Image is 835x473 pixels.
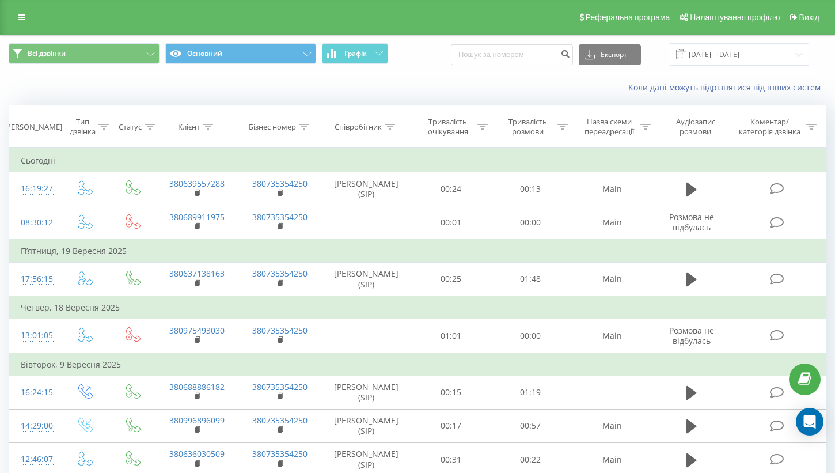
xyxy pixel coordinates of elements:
[178,122,200,132] div: Клієнт
[664,117,727,137] div: Аудіозапис розмови
[571,262,654,296] td: Main
[411,172,491,206] td: 00:24
[9,353,826,376] td: Вівторок, 9 Вересня 2025
[411,262,491,296] td: 00:25
[4,122,62,132] div: [PERSON_NAME]
[422,117,475,137] div: Тривалість очікування
[21,381,48,404] div: 16:24:15
[252,325,308,336] a: 380735354250
[169,415,225,426] a: 380996896099
[736,117,803,137] div: Коментар/категорія дзвінка
[451,44,573,65] input: Пошук за номером
[322,262,411,296] td: [PERSON_NAME] (SIP)
[21,415,48,437] div: 14:29:00
[501,117,555,137] div: Тривалість розмови
[796,408,823,436] div: Open Intercom Messenger
[491,319,571,353] td: 00:00
[9,43,160,64] button: Всі дзвінки
[252,268,308,279] a: 380735354250
[169,381,225,392] a: 380688886182
[169,178,225,189] a: 380639557288
[249,122,296,132] div: Бізнес номер
[411,206,491,240] td: 00:01
[9,240,826,263] td: П’ятниця, 19 Вересня 2025
[252,178,308,189] a: 380735354250
[21,324,48,347] div: 13:01:05
[690,13,780,22] span: Налаштування профілю
[491,262,571,296] td: 01:48
[252,415,308,426] a: 380735354250
[491,409,571,442] td: 00:57
[169,448,225,459] a: 380636030509
[9,149,826,172] td: Сьогодні
[169,268,225,279] a: 380637138163
[322,172,411,206] td: [PERSON_NAME] (SIP)
[344,50,367,58] span: Графік
[252,381,308,392] a: 380735354250
[669,211,714,233] span: Розмова не відбулась
[491,376,571,409] td: 01:19
[571,206,654,240] td: Main
[21,448,48,471] div: 12:46:07
[165,43,316,64] button: Основний
[70,117,96,137] div: Тип дзвінка
[335,122,382,132] div: Співробітник
[628,82,826,93] a: Коли дані можуть відрізнятися вiд інших систем
[586,13,670,22] span: Реферальна програма
[252,448,308,459] a: 380735354250
[491,172,571,206] td: 00:13
[411,409,491,442] td: 00:17
[411,376,491,409] td: 00:15
[21,211,48,234] div: 08:30:12
[21,177,48,200] div: 16:19:27
[119,122,142,132] div: Статус
[21,268,48,290] div: 17:56:15
[322,409,411,442] td: [PERSON_NAME] (SIP)
[9,296,826,319] td: Четвер, 18 Вересня 2025
[322,43,388,64] button: Графік
[571,172,654,206] td: Main
[28,49,66,58] span: Всі дзвінки
[491,206,571,240] td: 00:00
[411,319,491,353] td: 01:01
[322,376,411,409] td: [PERSON_NAME] (SIP)
[169,325,225,336] a: 380975493030
[581,117,637,137] div: Назва схеми переадресації
[799,13,819,22] span: Вихід
[571,319,654,353] td: Main
[252,211,308,222] a: 380735354250
[169,211,225,222] a: 380689911975
[571,409,654,442] td: Main
[669,325,714,346] span: Розмова не відбулась
[579,44,641,65] button: Експорт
